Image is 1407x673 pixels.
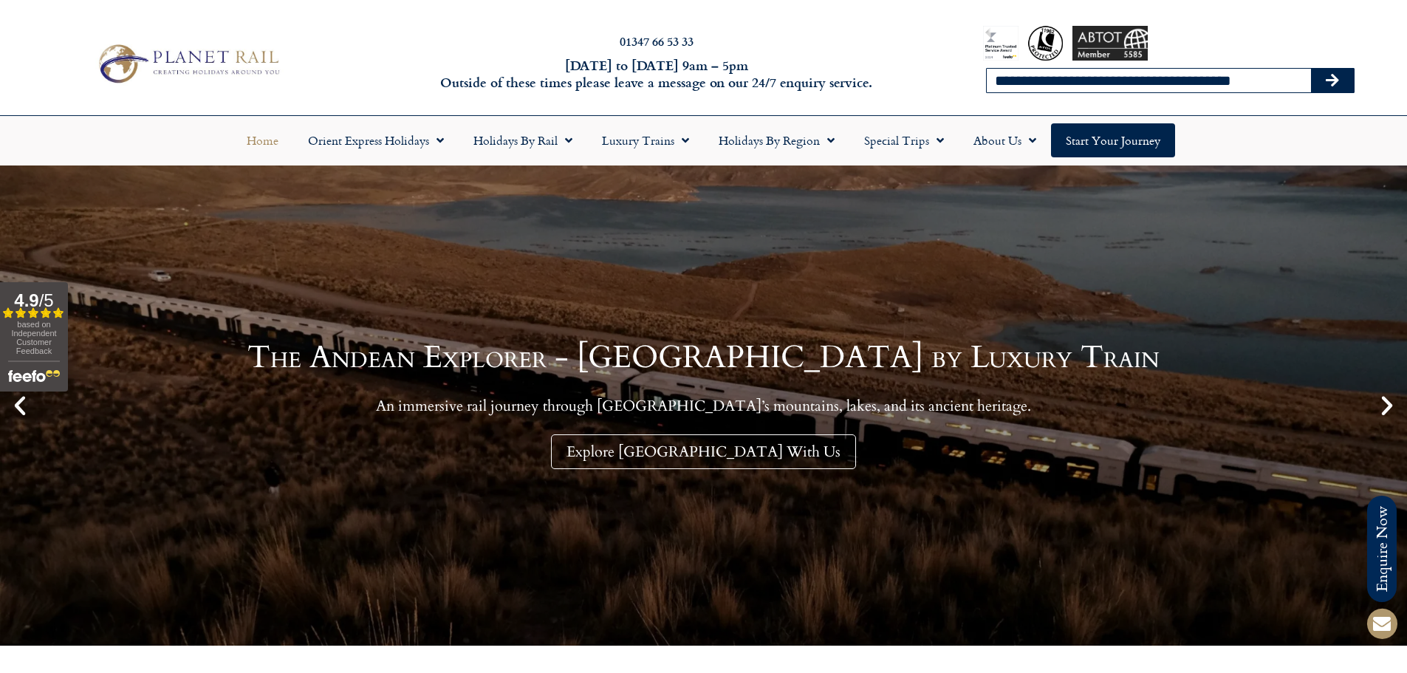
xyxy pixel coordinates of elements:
[293,123,459,157] a: Orient Express Holidays
[459,123,587,157] a: Holidays by Rail
[232,123,293,157] a: Home
[704,123,849,157] a: Holidays by Region
[551,434,856,469] a: Explore [GEOGRAPHIC_DATA] With Us
[849,123,959,157] a: Special Trips
[1051,123,1175,157] a: Start your Journey
[959,123,1051,157] a: About Us
[7,393,32,418] div: Previous slide
[620,33,694,49] a: 01347 66 53 33
[1311,69,1354,92] button: Search
[7,123,1400,157] nav: Menu
[91,40,284,87] img: Planet Rail Train Holidays Logo
[1375,393,1400,418] div: Next slide
[587,123,704,157] a: Luxury Trains
[247,397,1160,415] p: An immersive rail journey through [GEOGRAPHIC_DATA]’s mountains, lakes, and its ancient heritage.
[247,342,1160,373] h1: The Andean Explorer - [GEOGRAPHIC_DATA] by Luxury Train
[379,57,934,92] h6: [DATE] to [DATE] 9am – 5pm Outside of these times please leave a message on our 24/7 enquiry serv...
